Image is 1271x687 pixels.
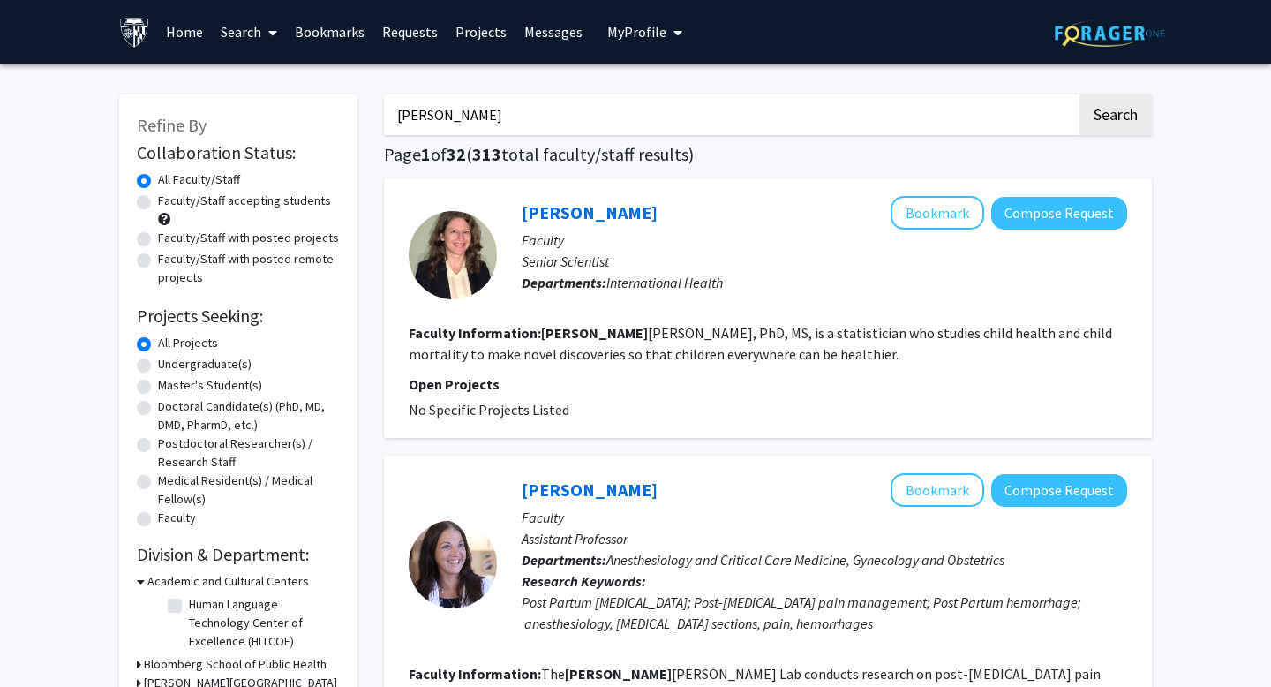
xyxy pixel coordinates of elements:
h1: Page of ( total faculty/staff results) [384,144,1152,165]
p: Assistant Professor [522,528,1127,549]
h2: Division & Department: [137,544,340,565]
h2: Projects Seeking: [137,306,340,327]
h3: Bloomberg School of Public Health [144,655,327,674]
span: International Health [606,274,723,291]
a: [PERSON_NAME] [522,201,658,223]
b: Departments: [522,551,606,569]
span: 313 [472,143,501,165]
p: Senior Scientist [522,251,1127,272]
a: [PERSON_NAME] [522,479,658,501]
button: Add Jamie Perin to Bookmarks [891,196,984,230]
a: Requests [373,1,447,63]
b: [PERSON_NAME] [565,665,672,683]
label: Doctoral Candidate(s) (PhD, MD, DMD, PharmD, etc.) [158,397,340,434]
a: Bookmarks [286,1,373,63]
span: No Specific Projects Listed [409,401,569,419]
a: Search [212,1,286,63]
b: Faculty Information: [409,665,541,683]
label: All Projects [158,334,218,352]
span: 32 [447,143,466,165]
p: Faculty [522,507,1127,528]
label: Faculty/Staff with posted remote projects [158,250,340,287]
label: Faculty/Staff with posted projects [158,229,339,247]
span: Anesthesiology and Critical Care Medicine, Gynecology and Obstetrics [606,551,1004,569]
button: Search [1079,94,1152,135]
label: Undergraduate(s) [158,355,252,374]
h3: Academic and Cultural Centers [147,572,309,591]
span: Refine By [137,114,207,136]
b: Faculty Information: [409,324,541,342]
span: 1 [421,143,431,165]
b: Research Keywords: [522,572,646,590]
label: Faculty/Staff accepting students [158,192,331,210]
button: Compose Request to Jamie Perin [991,197,1127,230]
a: Home [157,1,212,63]
p: Faculty [522,230,1127,251]
label: All Faculty/Staff [158,170,240,189]
h2: Collaboration Status: [137,142,340,163]
iframe: Chat [13,608,75,674]
span: My Profile [607,23,666,41]
fg-read-more: [PERSON_NAME], PhD, MS, is a statistician who studies child health and child mortality to make no... [409,324,1112,363]
b: [PERSON_NAME] [541,324,648,342]
input: Search Keywords [384,94,1077,135]
button: Compose Request to Jamie Murphy [991,474,1127,507]
label: Medical Resident(s) / Medical Fellow(s) [158,472,340,509]
a: Messages [515,1,591,63]
div: Post Partum [MEDICAL_DATA]; Post-[MEDICAL_DATA] pain management; Post Partum hemorrhage; anesthes... [522,592,1127,634]
p: Open Projects [409,374,1127,395]
img: Johns Hopkins University Logo [119,17,150,48]
a: Projects [447,1,515,63]
b: Departments: [522,274,606,291]
label: Faculty [158,509,196,527]
label: Human Language Technology Center of Excellence (HLTCOE) [189,595,335,651]
button: Add Jamie Murphy to Bookmarks [891,473,984,507]
label: Master's Student(s) [158,376,262,395]
img: ForagerOne Logo [1055,19,1165,47]
label: Postdoctoral Researcher(s) / Research Staff [158,434,340,472]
